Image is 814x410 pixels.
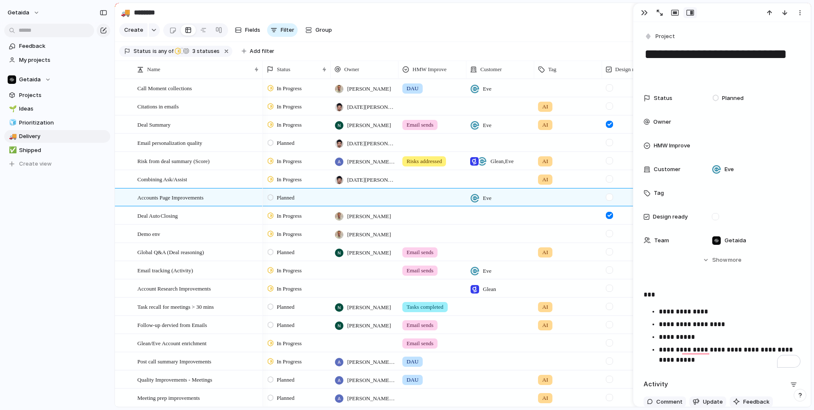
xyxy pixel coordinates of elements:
[725,236,746,245] span: Getaida
[347,230,391,239] span: [PERSON_NAME]
[19,160,52,168] span: Create view
[267,23,298,37] button: Filter
[542,321,548,330] span: AI
[730,396,773,407] button: Feedback
[277,321,295,330] span: Planned
[277,303,295,311] span: Planned
[4,89,110,102] a: Projects
[491,157,514,166] span: Glean , Eve
[8,119,16,127] button: 🧊
[344,65,359,74] span: Owner
[347,212,391,221] span: [PERSON_NAME]
[644,290,800,368] div: To enrich screen reader interactions, please activate Accessibility in Grammarly extension settings
[542,248,548,257] span: AI
[137,374,212,384] span: Quality Improvements - Meetings
[4,6,44,19] button: getaida
[483,285,496,294] span: Glean
[277,376,295,384] span: Planned
[483,85,491,93] span: Eve
[301,23,336,37] button: Group
[315,26,332,34] span: Group
[4,116,110,129] a: 🧊Prioritization
[542,157,548,166] span: AI
[277,230,302,238] span: In Progress
[19,56,107,64] span: My projects
[347,321,391,330] span: [PERSON_NAME]
[281,26,294,34] span: Filter
[19,146,107,155] span: Shipped
[237,45,279,57] button: Add filter
[542,376,548,384] span: AI
[134,47,151,55] span: Status
[4,54,110,66] a: My projects
[4,102,110,115] div: 🌱Ideas
[654,94,672,102] span: Status
[407,121,433,129] span: Email sends
[8,105,16,113] button: 🌱
[656,398,683,406] span: Comment
[277,84,302,93] span: In Progress
[277,175,302,184] span: In Progress
[277,339,302,348] span: In Progress
[4,130,110,143] a: 🚚Delivery
[137,101,179,111] span: Citations in emails
[644,252,800,268] button: Showmore
[644,380,668,389] h2: Activity
[137,83,192,93] span: Call Moment collections
[137,211,178,220] span: Deal Auto Closing
[137,174,187,184] span: Combining Ask/Assist
[277,194,295,202] span: Planned
[19,91,107,100] span: Projects
[407,321,433,330] span: Email sends
[121,7,130,18] div: 🚚
[8,146,16,155] button: ✅
[712,256,728,264] span: Show
[137,156,209,166] span: Risk from deal summary (Score)
[9,104,15,114] div: 🌱
[137,265,193,275] span: Email tracking (Activity)
[4,73,110,86] button: Getaida
[4,158,110,170] button: Create view
[277,266,302,275] span: In Progress
[413,65,446,74] span: HMW Improve
[277,121,302,129] span: In Progress
[483,267,491,275] span: Eve
[137,138,202,147] span: Email personalization quality
[655,32,675,41] span: Project
[689,396,726,407] button: Update
[250,47,274,55] span: Add filter
[347,303,391,312] span: [PERSON_NAME]
[483,194,491,202] span: Eve
[722,94,744,102] span: Planned
[347,158,395,166] span: [PERSON_NAME] Sarma
[407,376,418,384] span: DAU
[347,249,391,257] span: [PERSON_NAME]
[277,248,295,257] span: Planned
[277,65,290,74] span: Status
[743,398,769,406] span: Feedback
[153,47,157,55] span: is
[277,394,295,402] span: Planned
[19,42,107,50] span: Feedback
[277,157,302,166] span: In Progress
[9,132,15,141] div: 🚚
[728,256,742,264] span: more
[347,176,395,184] span: [DATE][PERSON_NAME]
[643,30,677,43] button: Project
[4,144,110,157] div: ✅Shipped
[277,357,302,366] span: In Progress
[19,132,107,141] span: Delivery
[654,165,680,174] span: Customer
[407,248,433,257] span: Email sends
[9,118,15,127] div: 🧊
[644,396,686,407] button: Comment
[4,40,110,53] a: Feedback
[19,75,41,84] span: Getaida
[124,26,143,34] span: Create
[347,394,395,403] span: [PERSON_NAME] Sarma
[277,285,302,293] span: In Progress
[548,65,556,74] span: Tag
[407,339,433,348] span: Email sends
[147,65,160,74] span: Name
